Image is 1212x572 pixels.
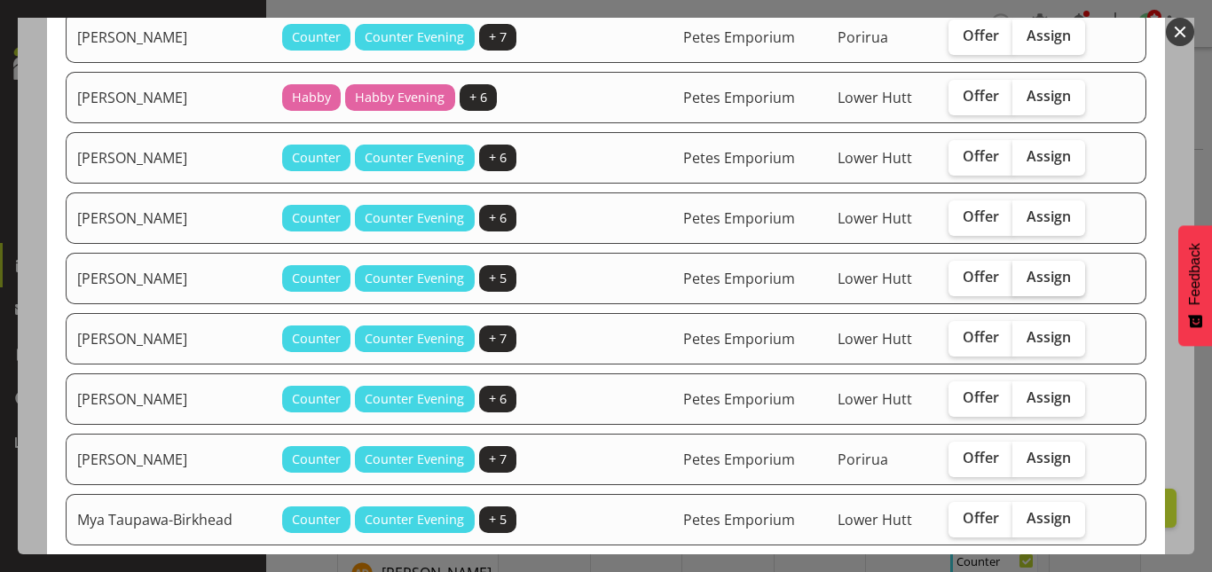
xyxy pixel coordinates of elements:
button: Feedback - Show survey [1178,225,1212,346]
span: Counter Evening [365,450,464,469]
span: Counter Evening [365,510,464,529]
span: Assign [1027,328,1071,346]
span: Counter [292,389,341,409]
td: [PERSON_NAME] [66,253,272,304]
span: Petes Emporium [683,510,795,529]
span: Offer [963,147,999,165]
span: Offer [963,268,999,286]
span: + 6 [489,389,507,409]
td: [PERSON_NAME] [66,192,272,244]
span: Counter Evening [365,269,464,288]
span: Habby Evening [355,88,445,107]
span: Lower Hutt [838,329,912,349]
span: + 5 [489,510,507,529]
span: Offer [963,328,999,346]
span: + 7 [489,27,507,47]
span: Petes Emporium [683,389,795,409]
span: + 6 [469,88,487,107]
span: Habby [292,88,331,107]
span: Counter [292,510,341,529]
span: Petes Emporium [683,88,795,107]
td: [PERSON_NAME] [66,434,272,485]
span: Counter Evening [365,329,464,349]
span: Offer [963,449,999,466]
td: [PERSON_NAME] [66,373,272,425]
span: Lower Hutt [838,510,912,529]
span: Assign [1027,509,1071,527]
td: [PERSON_NAME] [66,72,272,123]
td: [PERSON_NAME] [66,12,272,63]
span: + 5 [489,269,507,288]
span: Counter [292,208,341,228]
span: + 6 [489,208,507,228]
span: Petes Emporium [683,27,795,47]
span: Offer [963,388,999,406]
span: Feedback [1187,243,1203,305]
span: Lower Hutt [838,269,912,288]
span: Offer [963,208,999,225]
span: Assign [1027,268,1071,286]
span: Counter [292,450,341,469]
span: Porirua [838,27,888,47]
span: Petes Emporium [683,450,795,469]
span: Offer [963,87,999,105]
span: Counter [292,148,341,168]
span: Petes Emporium [683,148,795,168]
span: + 7 [489,329,507,349]
span: Assign [1027,208,1071,225]
span: + 7 [489,450,507,469]
span: Assign [1027,27,1071,44]
td: Mya Taupawa-Birkhead [66,494,272,545]
span: Porirua [838,450,888,469]
td: [PERSON_NAME] [66,313,272,364]
span: Counter [292,329,341,349]
span: Lower Hutt [838,208,912,228]
span: Petes Emporium [683,269,795,288]
span: Petes Emporium [683,208,795,228]
span: Counter Evening [365,208,464,228]
span: Counter [292,27,341,47]
span: Lower Hutt [838,88,912,107]
span: Assign [1027,388,1071,406]
span: Lower Hutt [838,148,912,168]
span: Counter Evening [365,148,464,168]
span: Petes Emporium [683,329,795,349]
span: Counter Evening [365,389,464,409]
span: Assign [1027,147,1071,165]
td: [PERSON_NAME] [66,132,272,184]
span: + 6 [489,148,507,168]
span: Counter [292,269,341,288]
span: Offer [963,27,999,44]
span: Lower Hutt [838,389,912,409]
span: Assign [1027,449,1071,466]
span: Counter Evening [365,27,464,47]
span: Assign [1027,87,1071,105]
span: Offer [963,509,999,527]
